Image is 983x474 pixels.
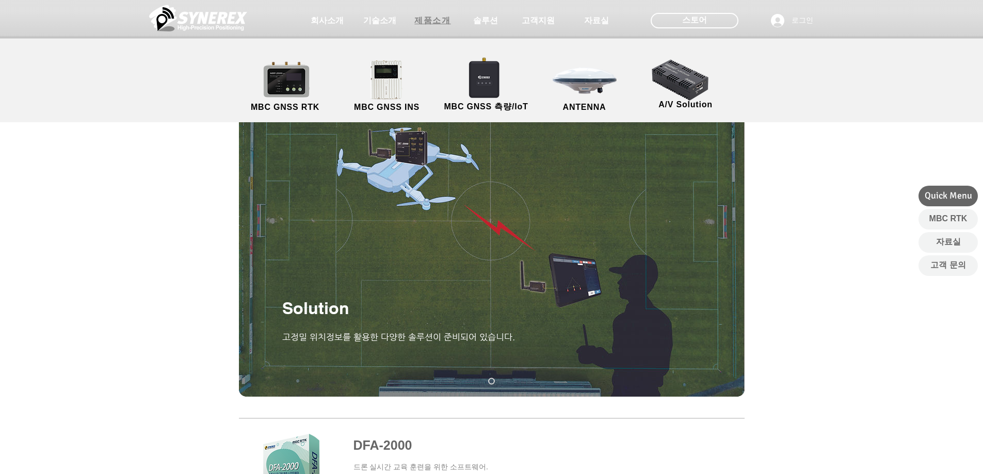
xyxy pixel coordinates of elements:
[522,15,555,26] span: 고객지원
[512,10,564,31] a: 고객지원
[436,59,537,113] a: MBC GNSS 측량/IoT
[538,59,631,113] a: ANTENNA
[301,10,353,31] a: 회사소개
[357,57,420,102] img: MGI2000_front-removebg-preview (1).png
[414,15,450,26] span: 제품소개
[354,10,406,31] a: 기술소개
[282,332,515,342] span: ​고정밀 위치정보를 활용한 다양한 솔루션이 준비되어 있습니다.
[282,298,349,318] span: Solution
[407,10,459,31] a: 제품소개
[571,10,622,31] a: 자료실
[563,103,606,112] span: ANTENNA
[239,67,745,397] div: 슬라이드쇼
[251,103,319,112] span: MBC GNSS RTK
[788,15,817,26] span: 로그인
[459,51,511,104] img: SynRTK__.png
[682,14,707,26] span: 스토어
[460,10,511,31] a: 솔루션
[239,59,332,113] a: MBC GNSS RTK
[485,378,499,385] nav: 슬라이드
[488,378,495,385] a: Solution
[658,100,713,109] span: A/V Solution
[341,59,433,113] a: MBC GNSS INS
[639,57,732,111] a: A/V Solution
[363,15,396,26] span: 기술소개
[792,149,983,474] iframe: Wix Chat
[651,13,738,28] div: 스토어
[444,102,528,112] span: MBC GNSS 측량/IoT
[473,15,498,26] span: 솔루션
[584,15,609,26] span: 자료실
[764,11,820,30] button: 로그인
[239,67,745,397] img: 대지 2-100.jpg
[354,103,420,112] span: MBC GNSS INS
[149,3,247,34] img: 씨너렉스_White_simbol_대지 1.png
[311,15,344,26] span: 회사소개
